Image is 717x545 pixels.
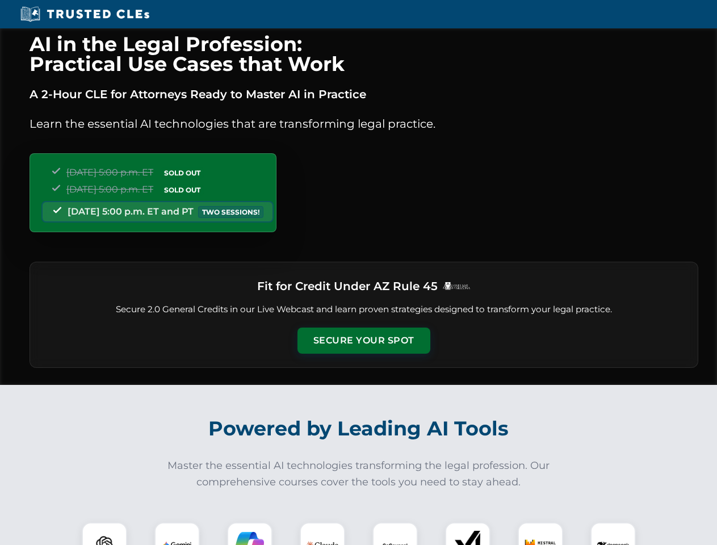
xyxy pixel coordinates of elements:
[44,409,673,448] h2: Powered by Leading AI Tools
[160,458,557,491] p: Master the essential AI technologies transforming the legal profession. Our comprehensive courses...
[66,167,153,178] span: [DATE] 5:00 p.m. ET
[30,85,698,103] p: A 2-Hour CLE for Attorneys Ready to Master AI in Practice
[160,184,204,196] span: SOLD OUT
[44,303,684,316] p: Secure 2.0 General Credits in our Live Webcast and learn proven strategies designed to transform ...
[442,282,471,290] img: Logo
[257,276,438,296] h3: Fit for Credit Under AZ Rule 45
[297,328,430,354] button: Secure Your Spot
[30,34,698,74] h1: AI in the Legal Profession: Practical Use Cases that Work
[30,115,698,133] p: Learn the essential AI technologies that are transforming legal practice.
[17,6,153,23] img: Trusted CLEs
[66,184,153,195] span: [DATE] 5:00 p.m. ET
[160,167,204,179] span: SOLD OUT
